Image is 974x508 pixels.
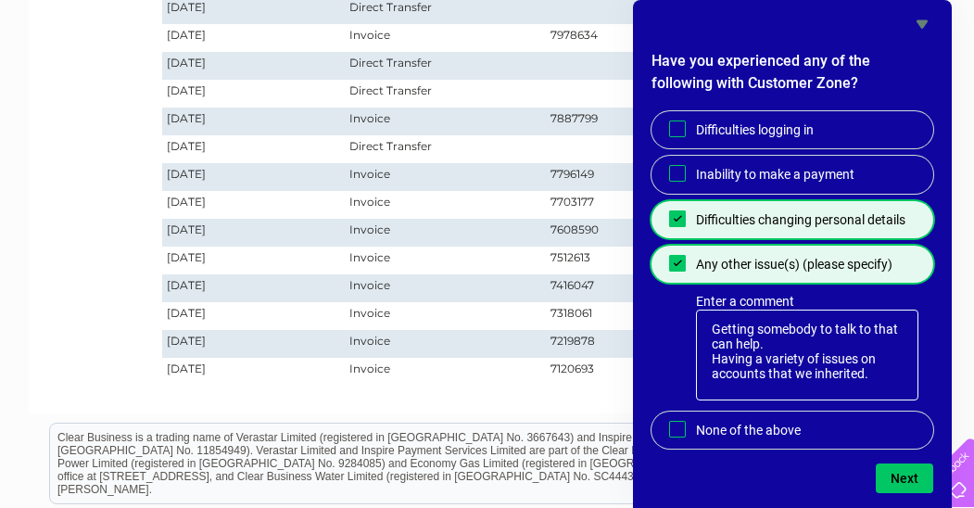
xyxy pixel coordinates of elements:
[546,330,661,358] td: 7219878
[345,135,545,163] td: Direct Transfer
[50,10,926,90] div: Clear Business is a trading name of Verastar Limited (registered in [GEOGRAPHIC_DATA] No. 3667643...
[651,50,933,104] h2: Have you experienced any of the following with Customer Zone?
[345,274,545,302] td: Invoice
[345,24,545,52] td: Invoice
[696,165,854,184] span: Inability to make a payment
[696,310,918,400] textarea: Enter a comment
[345,330,545,358] td: Invoice
[345,358,545,386] td: Invoice
[162,52,346,80] td: [DATE]
[696,121,814,139] span: Difficulties logging in
[746,79,802,93] a: Telecoms
[162,247,346,274] td: [DATE]
[696,421,801,439] span: None of the above
[162,274,346,302] td: [DATE]
[162,191,346,219] td: [DATE]
[648,79,683,93] a: Water
[34,48,129,105] img: logo.png
[696,210,905,229] span: Difficulties changing personal details
[911,13,933,35] button: Hide survey
[546,302,661,330] td: 7318061
[851,79,896,93] a: Contact
[913,79,956,93] a: Log out
[546,163,661,191] td: 7796149
[546,24,661,52] td: 7978634
[345,247,545,274] td: Invoice
[651,13,933,493] div: Have you experienced any of the following with Customer Zone?
[546,247,661,274] td: 7512613
[162,302,346,330] td: [DATE]
[345,80,545,108] td: Direct Transfer
[345,219,545,247] td: Invoice
[162,24,346,52] td: [DATE]
[546,108,661,135] td: 7887799
[345,163,545,191] td: Invoice
[546,274,661,302] td: 7416047
[696,294,794,309] label: Enter a comment
[345,191,545,219] td: Invoice
[162,80,346,108] td: [DATE]
[345,52,545,80] td: Direct Transfer
[696,255,892,273] span: Any other issue(s) (please specify)
[546,358,661,386] td: 7120693
[162,219,346,247] td: [DATE]
[546,191,661,219] td: 7703177
[162,358,346,386] td: [DATE]
[546,219,661,247] td: 7608590
[345,108,545,135] td: Invoice
[162,135,346,163] td: [DATE]
[162,163,346,191] td: [DATE]
[876,464,933,493] button: Next question
[694,79,735,93] a: Energy
[625,9,753,32] a: 0333 014 3131
[345,302,545,330] td: Invoice
[162,330,346,358] td: [DATE]
[162,108,346,135] td: [DATE]
[651,111,933,449] div: Have you experienced any of the following with Customer Zone?
[813,79,840,93] a: Blog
